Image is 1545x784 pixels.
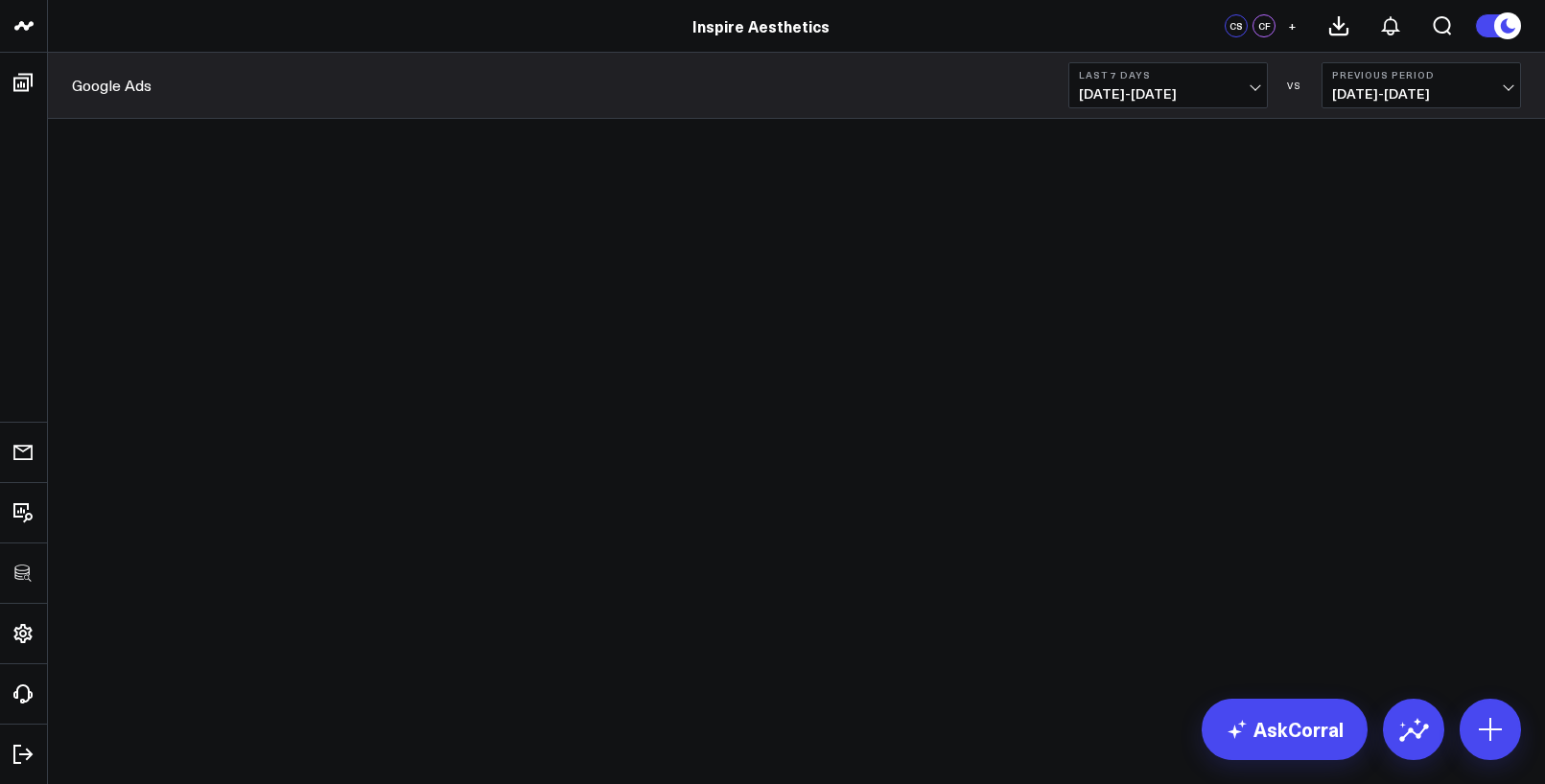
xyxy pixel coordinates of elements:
[1288,19,1297,33] span: +
[1225,14,1248,37] div: CS
[1277,80,1312,91] div: VS
[1332,86,1510,102] span: [DATE] - [DATE]
[1068,62,1268,108] button: Last 7 Days[DATE]-[DATE]
[72,75,152,96] a: Google Ads
[1202,699,1368,760] a: AskCorral
[1322,62,1521,108] button: Previous Period[DATE]-[DATE]
[692,15,830,36] a: Inspire Aesthetics
[1079,69,1257,81] b: Last 7 Days
[1332,69,1510,81] b: Previous Period
[1079,86,1257,102] span: [DATE] - [DATE]
[1280,14,1303,37] button: +
[1252,14,1276,37] div: CF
